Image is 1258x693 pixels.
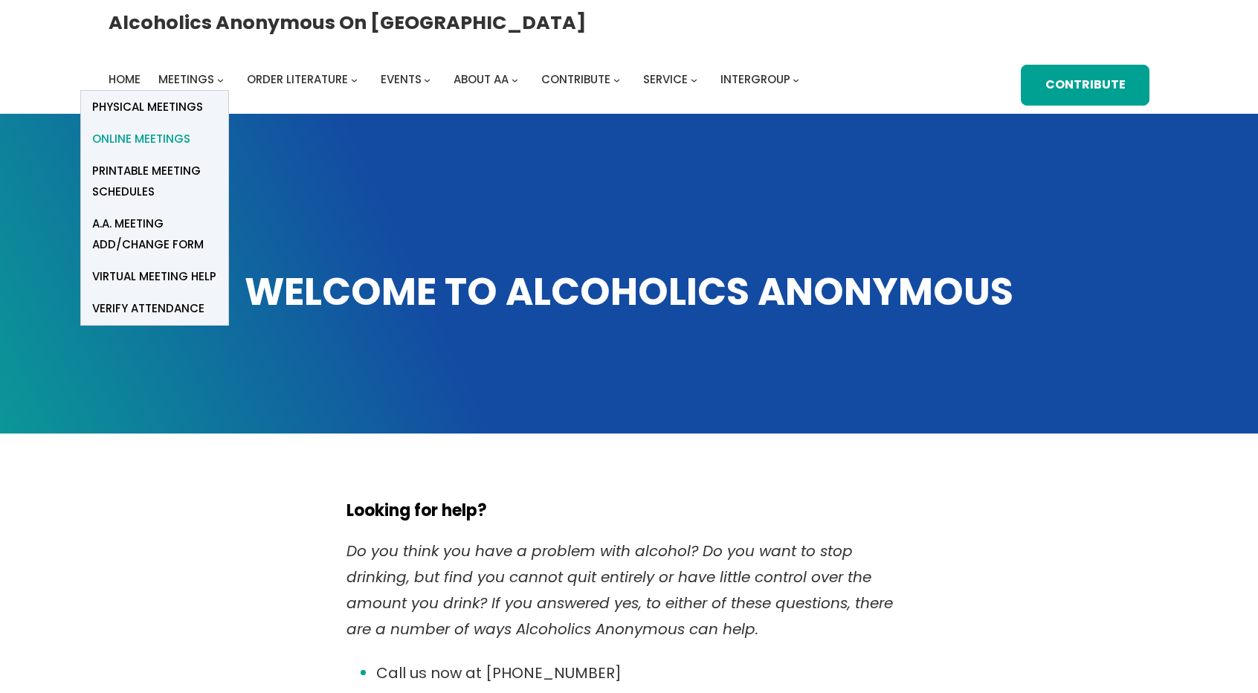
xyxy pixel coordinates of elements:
button: Service submenu [691,77,697,83]
button: Meetings submenu [217,77,224,83]
span: About AA [454,71,509,87]
span: Meetings [158,71,214,87]
a: Printable Meeting Schedules [81,155,228,208]
span: Online Meetings [92,129,190,149]
a: Home [109,69,141,90]
a: Alcoholics Anonymous on [GEOGRAPHIC_DATA] [109,5,586,39]
span: Virtual Meeting Help [92,266,216,287]
a: Events [381,69,422,90]
button: Intergroup submenu [793,77,799,83]
a: Intergroup [720,69,790,90]
span: Order Literature [247,71,348,87]
span: A.A. Meeting Add/Change Form [92,213,217,255]
a: verify attendance [81,293,228,325]
a: Contribute [1021,65,1149,106]
button: About AA submenu [512,77,518,83]
h5: Looking for help? [346,501,912,520]
span: Printable Meeting Schedules [92,161,217,202]
em: Do you think you have a problem with alcohol? Do you want to stop drinking, but find you cannot q... [346,541,893,639]
span: verify attendance [92,298,204,319]
li: Call us now at [PHONE_NUMBER] [376,660,912,686]
a: About AA [454,69,509,90]
a: Meetings [158,69,214,90]
span: Events [381,71,422,87]
a: Contribute [541,69,610,90]
span: Contribute [541,71,610,87]
button: Events submenu [424,77,430,83]
button: Contribute submenu [613,77,620,83]
span: Home [109,71,141,87]
a: Service [643,69,688,90]
span: Physical Meetings [92,97,203,117]
a: Online Meetings [81,123,228,155]
a: Physical Meetings [81,91,228,123]
a: A.A. Meeting Add/Change Form [81,208,228,261]
h1: WELCOME TO ALCOHOLICS ANONYMOUS [109,266,1149,318]
button: Order Literature submenu [351,77,358,83]
span: Service [643,71,688,87]
a: Virtual Meeting Help [81,261,228,293]
span: Intergroup [720,71,790,87]
nav: Intergroup [109,69,804,90]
